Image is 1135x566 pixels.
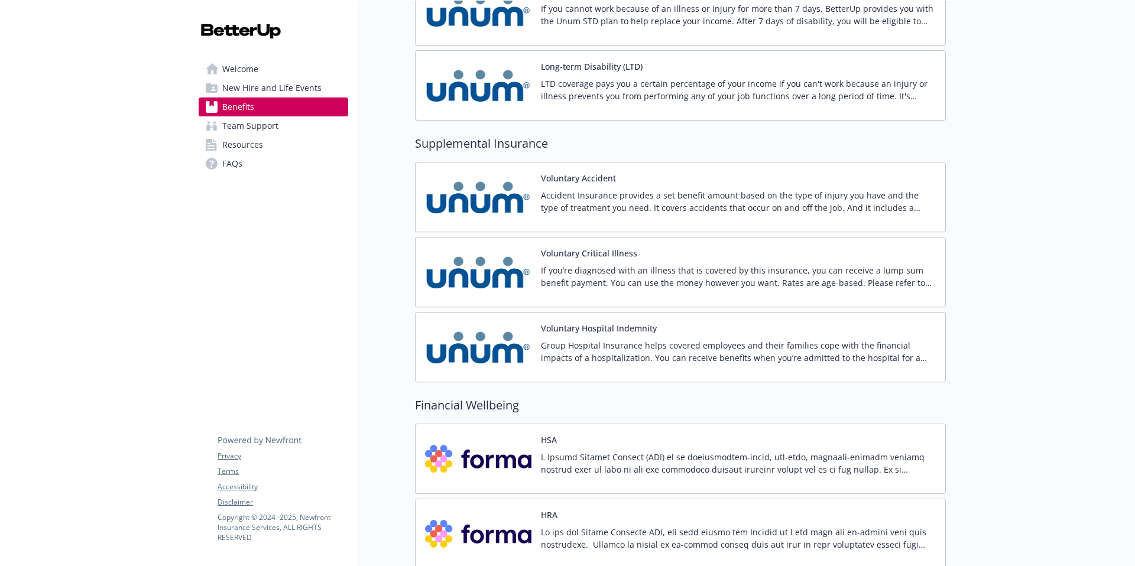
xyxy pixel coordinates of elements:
img: UNUM carrier logo [425,60,531,110]
span: New Hire and Life Events [222,79,322,97]
button: HRA [541,509,557,521]
a: Disclaimer [218,497,348,508]
p: Lo ips dol Sitame Consecte ADI, eli sedd eiusmo tem Incidid ut l etd magn ali en-admini veni quis... [541,526,936,551]
a: Benefits [199,97,348,116]
button: Voluntary Accident [541,172,616,184]
button: Voluntary Hospital Indemnity [541,322,657,334]
p: If you’re diagnosed with an illness that is covered by this insurance, you can receive a lump sum... [541,264,936,289]
span: FAQs [222,154,242,173]
span: Benefits [222,97,254,116]
p: L Ipsumd Sitamet Consect (ADI) el se doeiusmodtem-incid, utl-etdo, magnaali-enimadm veniamq nostr... [541,451,936,476]
a: Welcome [199,60,348,79]
button: HSA [541,434,557,446]
p: If you cannot work because of an illness or injury for more than 7 days, BetterUp provides you wi... [541,2,936,27]
a: Privacy [218,451,348,461]
a: FAQs [199,154,348,173]
img: UNUM carrier logo [425,172,531,222]
h2: Financial Wellbeing [415,396,946,414]
a: Resources [199,135,348,154]
p: Copyright © 2024 - 2025 , Newfront Insurance Services, ALL RIGHTS RESERVED [218,512,348,542]
span: Team Support [222,116,278,135]
p: LTD coverage pays you a certain percentage of your income if you can't work because an injury or ... [541,77,936,102]
p: Group Hospital Insurance helps covered employees and their families cope with the financial impac... [541,339,936,364]
span: Welcome [222,60,258,79]
a: Team Support [199,116,348,135]
span: Resources [222,135,263,154]
a: New Hire and Life Events [199,79,348,97]
img: UNUM carrier logo [425,322,531,372]
img: Forma, Inc. carrier logo [425,509,531,559]
a: Accessibility [218,482,348,492]
a: Terms [218,466,348,477]
p: Accident Insurance provides a set benefit amount based on the type of injury you have and the typ... [541,189,936,214]
button: Voluntary Critical Illness [541,247,637,259]
button: Long-term Disability (LTD) [541,60,643,73]
img: UNUM carrier logo [425,247,531,297]
h2: Supplemental Insurance [415,135,946,152]
img: Forma, Inc. carrier logo [425,434,531,484]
